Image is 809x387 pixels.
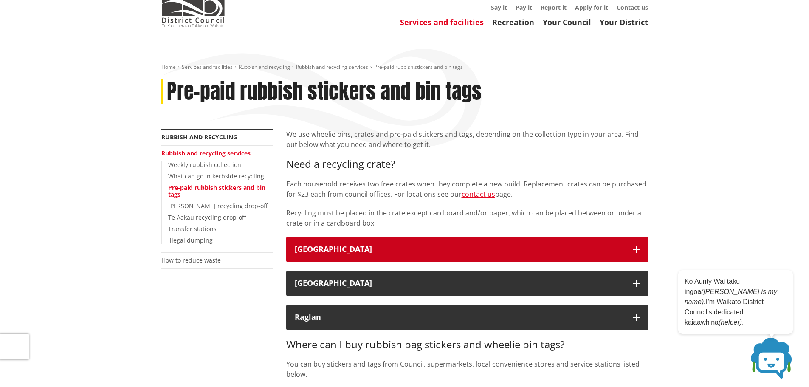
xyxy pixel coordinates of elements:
a: Rubbish and recycling services [161,149,251,157]
div: Raglan [295,313,624,322]
button: Raglan [286,305,648,330]
em: (helper) [719,319,742,326]
h3: Where can I buy rubbish bag stickers and wheelie bin tags? [286,339,648,351]
div: [GEOGRAPHIC_DATA] [295,279,624,288]
a: Contact us [617,3,648,11]
a: Home [161,63,176,71]
span: Pre-paid rubbish stickers and bin tags [374,63,463,71]
button: [GEOGRAPHIC_DATA] [286,237,648,262]
a: Rubbish and recycling [239,63,290,71]
a: Apply for it [575,3,608,11]
em: ([PERSON_NAME] is my name). [685,288,777,305]
a: Services and facilities [400,17,484,27]
a: [PERSON_NAME] recycling drop-off [168,202,268,210]
a: Your District [600,17,648,27]
nav: breadcrumb [161,64,648,71]
a: What can go in kerbside recycling [168,172,264,180]
p: We use wheelie bins, crates and pre-paid stickers and tags, depending on the collection type in y... [286,129,648,150]
a: Illegal dumping [168,236,213,244]
a: Say it [491,3,507,11]
a: Weekly rubbish collection [168,161,241,169]
button: [GEOGRAPHIC_DATA] [286,271,648,296]
a: Rubbish and recycling [161,133,237,141]
a: Te Aakau recycling drop-off [168,213,246,221]
a: Report it [541,3,567,11]
a: Your Council [543,17,591,27]
h3: Need a recycling crate? [286,158,648,170]
p: Ko Aunty Wai taku ingoa I’m Waikato District Council’s dedicated kaiaawhina . [685,277,786,328]
h1: Pre-paid rubbish stickers and bin tags [167,79,482,104]
p: Recycling must be placed in the crate except cardboard and/or paper, which can be placed between ... [286,208,648,228]
p: Each household receives two free crates when they complete a new build. Replacement crates can be... [286,179,648,199]
a: Pay it [516,3,532,11]
a: Transfer stations [168,225,217,233]
div: [GEOGRAPHIC_DATA] [295,245,624,254]
p: You can buy stickers and tags from Council, supermarkets, local convenience stores and service st... [286,359,648,379]
a: Services and facilities [182,63,233,71]
a: Pre-paid rubbish stickers and bin tags [168,184,265,199]
a: Rubbish and recycling services [296,63,368,71]
a: contact us [462,189,495,199]
a: How to reduce waste [161,256,221,264]
a: Recreation [492,17,534,27]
